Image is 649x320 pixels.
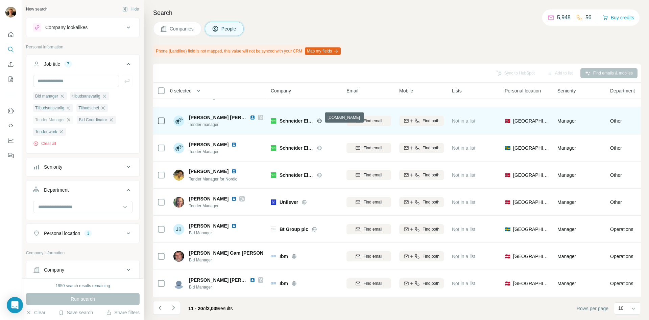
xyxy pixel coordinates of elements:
[79,117,107,123] span: Bid Coordinator
[44,61,60,67] div: Job title
[153,8,641,18] h4: Search
[231,223,237,229] img: LinkedIn logo
[271,172,276,178] img: Logo of Schneider Electric
[5,149,16,162] button: Feedback
[399,143,444,153] button: Find both
[170,25,194,32] span: Companies
[188,306,233,311] span: results
[423,172,439,178] span: Find both
[44,230,80,237] div: Personal location
[346,87,358,94] span: Email
[452,118,475,124] span: Not in a list
[173,278,184,289] img: Avatar
[271,118,276,124] img: Logo of Schneider Electric
[35,129,57,135] span: Tender work
[399,224,444,234] button: Find both
[7,297,23,313] div: Open Intercom Messenger
[5,43,16,56] button: Search
[44,164,62,170] div: Seniority
[557,199,576,205] span: Manager
[26,309,45,316] button: Clear
[505,87,541,94] span: Personal location
[26,250,140,256] p: Company information
[189,141,229,148] span: [PERSON_NAME]
[610,145,622,151] span: Other
[44,187,69,193] div: Department
[603,13,634,22] button: Buy credits
[271,227,276,232] img: Logo of Bt Group plc
[231,196,237,201] img: LinkedIn logo
[35,105,64,111] span: Tilbudsansvarlig
[452,227,475,232] span: Not in a list
[5,120,16,132] button: Use Surfe API
[363,280,382,286] span: Find email
[557,118,576,124] span: Manager
[271,282,276,284] img: Logo of Ibm
[189,168,229,175] span: [PERSON_NAME]
[610,172,622,178] span: Other
[188,306,203,311] span: 11 - 20
[271,145,276,151] img: Logo of Schneider Electric
[513,172,549,178] span: [GEOGRAPHIC_DATA]
[26,19,139,36] button: Company lookalikes
[106,309,140,316] button: Share filters
[5,58,16,70] button: Enrich CSV
[26,44,140,50] p: Personal information
[250,115,255,120] img: LinkedIn logo
[173,197,184,208] img: Avatar
[207,306,219,311] span: 2,039
[557,14,571,22] p: 5,948
[610,118,622,124] span: Other
[505,118,510,124] span: 🇩🇰
[399,170,444,180] button: Find both
[557,227,576,232] span: Manager
[363,199,382,205] span: Find email
[505,253,510,260] span: 🇩🇰
[189,177,237,182] span: Tender Manager for Nordic
[513,280,549,287] span: [GEOGRAPHIC_DATA]
[153,301,167,315] button: Navigate to previous page
[173,115,184,126] img: Avatar
[56,283,110,289] div: 1950 search results remaining
[26,159,139,175] button: Seniority
[399,197,444,207] button: Find both
[346,116,391,126] button: Find email
[423,253,439,259] span: Find both
[505,172,510,178] span: 🇩🇰
[280,118,313,124] span: Schneider Electric
[557,145,576,151] span: Manager
[33,141,56,147] button: Clear all
[280,172,313,178] span: Schneider Electric
[452,199,475,205] span: Not in a list
[557,281,576,286] span: Manager
[513,199,549,206] span: [GEOGRAPHIC_DATA]
[585,14,592,22] p: 56
[280,280,288,287] span: Ibm
[557,87,576,94] span: Seniority
[271,255,276,257] img: Logo of Ibm
[189,203,245,209] span: Tender Manager
[513,145,549,151] span: [GEOGRAPHIC_DATA]
[557,172,576,178] span: Manager
[44,266,64,273] div: Company
[231,142,237,147] img: LinkedIn logo
[610,199,622,206] span: Other
[577,305,608,312] span: Rows per page
[189,195,229,202] span: [PERSON_NAME]
[363,253,382,259] span: Find email
[505,226,510,233] span: 🇸🇪
[399,87,413,94] span: Mobile
[189,257,263,263] span: Bid Manager
[189,230,245,236] span: Bid Manager
[399,251,444,261] button: Find both
[452,281,475,286] span: Not in a list
[189,284,263,290] span: Bid Manager
[452,87,462,94] span: Lists
[45,24,88,31] div: Company lookalikes
[452,172,475,178] span: Not in a list
[346,170,391,180] button: Find email
[173,224,184,235] div: JB
[610,280,633,287] span: Operations
[363,226,382,232] span: Find email
[173,251,184,262] img: Avatar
